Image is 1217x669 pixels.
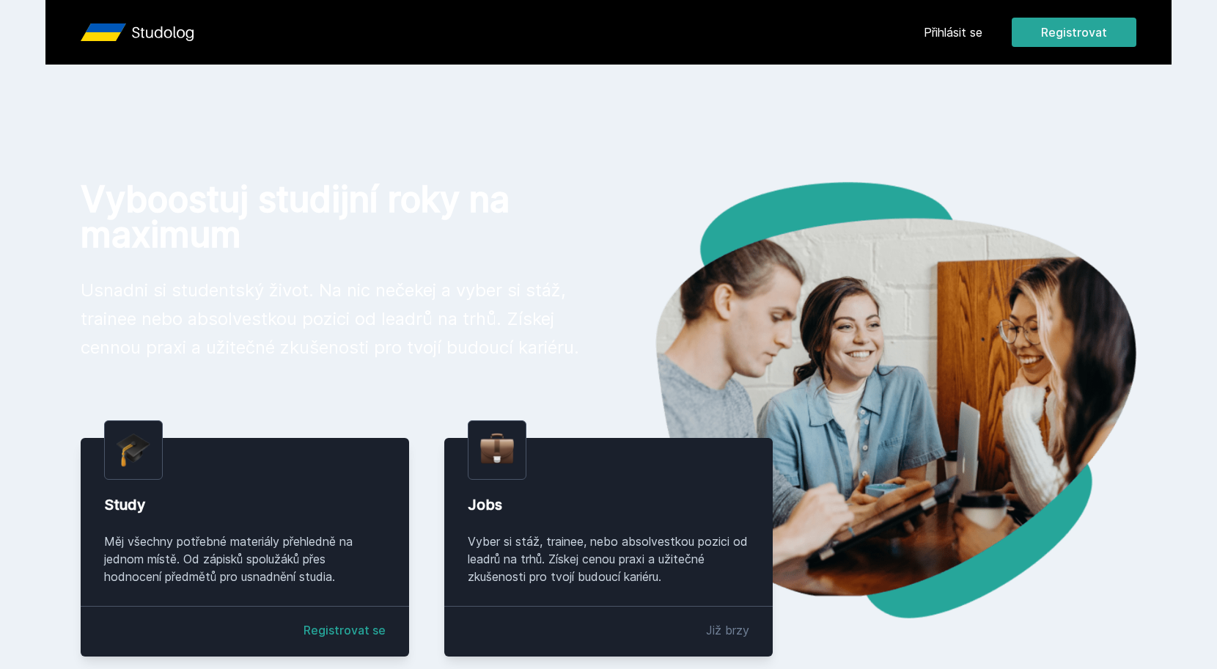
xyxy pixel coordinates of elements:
[81,276,585,362] p: Usnadni si studentský život. Na nic nečekej a vyber si stáž, trainee nebo absolvestkou pozici od ...
[468,533,749,585] div: Vyber si stáž, trainee, nebo absolvestkou pozici od leadrů na trhů. Získej cenou praxi a užitečné...
[81,182,585,252] h1: Vyboostuj studijní roky na maximum
[104,494,386,515] div: Study
[924,23,982,41] a: Přihlásit se
[608,182,1136,618] img: hero.png
[304,621,386,639] a: Registrovat se
[1012,18,1136,47] button: Registrovat
[480,430,514,467] img: briefcase.png
[104,533,386,585] div: Měj všechny potřebné materiály přehledně na jednom místě. Od zápisků spolužáků přes hodnocení pře...
[706,621,749,639] div: Již brzy
[117,433,150,467] img: graduation-cap.png
[468,494,749,515] div: Jobs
